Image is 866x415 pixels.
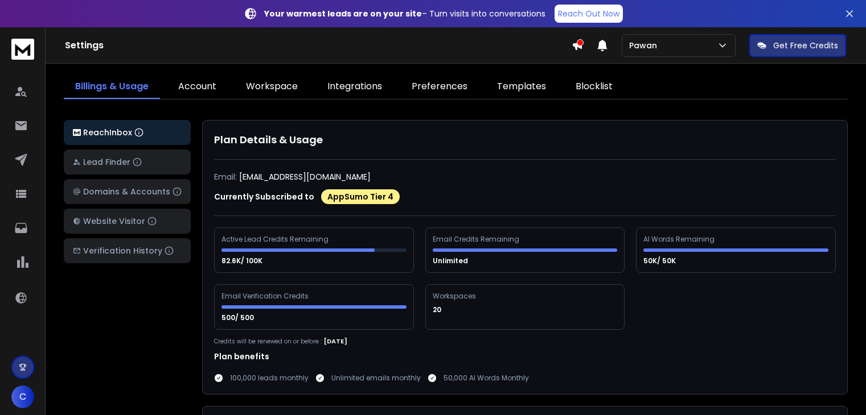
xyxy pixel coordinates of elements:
button: Domains & Accounts [64,179,191,204]
p: Currently Subscribed to [214,191,314,202]
div: Workspaces [433,292,478,301]
div: Email Verification Credits [221,292,310,301]
p: Get Free Credits [773,40,838,51]
button: ReachInbox [64,120,191,145]
p: [DATE] [324,337,347,346]
h1: Plan Details & Usage [214,132,836,148]
img: logo [73,129,81,136]
a: Preferences [400,75,479,99]
p: 100,000 leads monthly [230,374,309,383]
p: 50,000 AI Words Monthly [444,374,529,383]
p: 500/ 500 [221,313,256,322]
p: Unlimited [433,256,470,265]
a: Workspace [235,75,309,99]
p: Reach Out Now [558,8,619,19]
a: Templates [486,75,557,99]
a: Account [167,75,228,99]
a: Integrations [316,75,393,99]
strong: Your warmest leads are on your site [264,8,422,19]
button: Get Free Credits [749,34,846,57]
div: Email Credits Remaining [433,235,521,244]
p: 82.6K/ 100K [221,256,264,265]
a: Blocklist [564,75,624,99]
p: Pawan [629,40,662,51]
div: AppSumo Tier 4 [321,189,400,204]
p: Credits will be renewed on or before : [214,337,322,346]
p: 50K/ 50K [643,256,678,265]
h1: Plan benefits [214,351,836,362]
button: Lead Finder [64,150,191,175]
p: – Turn visits into conversations [264,8,545,19]
div: AI Words Remaining [643,235,716,244]
button: Website Visitor [64,209,191,234]
p: Email: [214,171,237,182]
p: Unlimited emails monthly [331,374,421,383]
a: Reach Out Now [555,5,623,23]
img: logo [11,39,34,60]
p: 20 [433,305,443,314]
a: Billings & Usage [64,75,160,99]
p: [EMAIL_ADDRESS][DOMAIN_NAME] [239,171,371,182]
button: Verification History [64,238,191,263]
div: Active Lead Credits Remaining [221,235,330,244]
button: C [11,385,34,408]
h1: Settings [65,39,572,52]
